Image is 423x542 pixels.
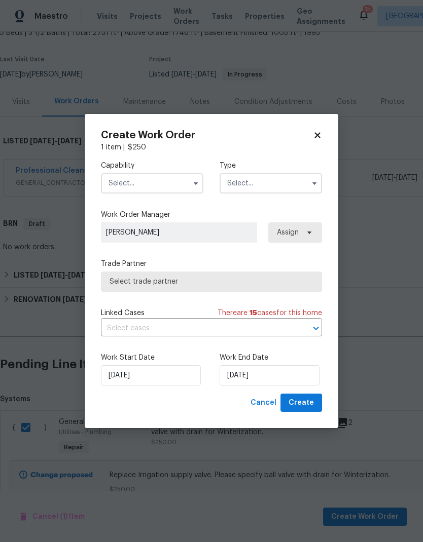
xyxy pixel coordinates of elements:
[101,321,294,336] input: Select cases
[101,142,322,152] div: 1 item |
[309,321,323,335] button: Open
[220,161,322,171] label: Type
[250,309,257,317] span: 15
[101,210,322,220] label: Work Order Manager
[220,353,322,363] label: Work End Date
[106,227,252,238] span: [PERSON_NAME]
[128,144,146,151] span: $ 250
[101,161,203,171] label: Capability
[101,173,203,193] input: Select...
[246,394,280,412] button: Cancel
[101,130,313,140] h2: Create Work Order
[277,227,299,238] span: Assign
[190,177,202,189] button: Show options
[280,394,322,412] button: Create
[101,365,201,385] input: M/D/YYYY
[220,173,322,193] input: Select...
[101,259,322,269] label: Trade Partner
[218,308,322,318] span: There are case s for this home
[220,365,320,385] input: M/D/YYYY
[110,277,313,287] span: Select trade partner
[289,397,314,409] span: Create
[251,397,276,409] span: Cancel
[101,308,145,318] span: Linked Cases
[308,177,321,189] button: Show options
[101,353,203,363] label: Work Start Date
